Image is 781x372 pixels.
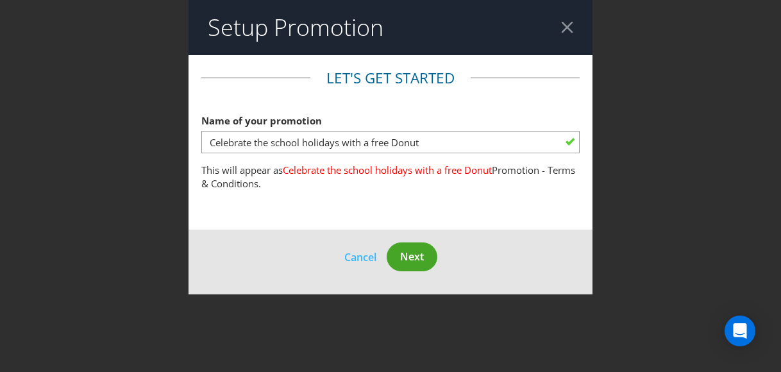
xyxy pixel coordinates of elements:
span: Name of your promotion [201,114,322,127]
span: Next [400,249,424,264]
span: Cancel [344,250,376,264]
button: Cancel [344,249,377,266]
legend: Let's get started [310,68,471,89]
button: Next [387,242,437,271]
span: Promotion - Terms & Conditions. [201,164,575,190]
span: This will appear as [201,164,283,176]
input: e.g. My Promotion [201,131,580,153]
h2: Setup Promotion [208,15,383,40]
div: Open Intercom Messenger [725,316,755,346]
span: Celebrate the school holidays with a free Donut [283,164,492,176]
